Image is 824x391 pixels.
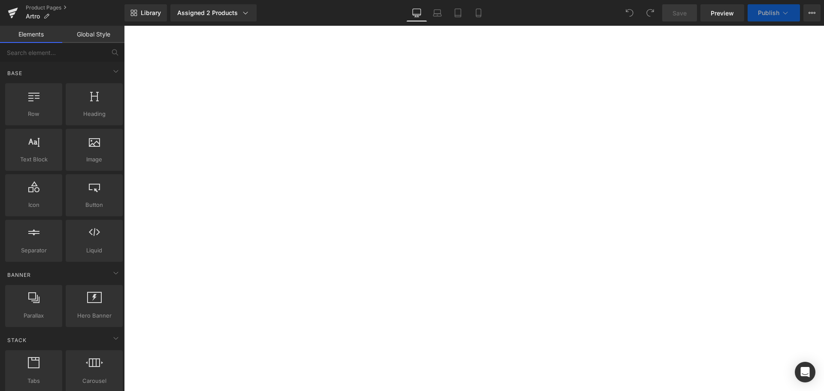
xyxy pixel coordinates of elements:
div: Open Intercom Messenger [795,362,815,382]
span: Save [673,9,687,18]
button: Undo [621,4,638,21]
span: Base [6,69,23,77]
button: Publish [748,4,800,21]
a: Mobile [468,4,489,21]
span: Icon [8,200,60,209]
span: Button [68,200,120,209]
a: Product Pages [26,4,124,11]
div: Assigned 2 Products [177,9,250,17]
a: Tablet [448,4,468,21]
span: Tabs [8,376,60,385]
span: Preview [711,9,734,18]
button: More [803,4,821,21]
a: Global Style [62,26,124,43]
a: Preview [700,4,744,21]
span: Image [68,155,120,164]
span: Publish [758,9,779,16]
a: Desktop [406,4,427,21]
span: Stack [6,336,27,344]
a: Laptop [427,4,448,21]
span: Artro [26,13,40,20]
span: Liquid [68,246,120,255]
span: Separator [8,246,60,255]
span: Row [8,109,60,118]
span: Text Block [8,155,60,164]
span: Library [141,9,161,17]
a: New Library [124,4,167,21]
span: Banner [6,271,32,279]
span: Parallax [8,311,60,320]
span: Carousel [68,376,120,385]
span: Hero Banner [68,311,120,320]
span: Heading [68,109,120,118]
button: Redo [642,4,659,21]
